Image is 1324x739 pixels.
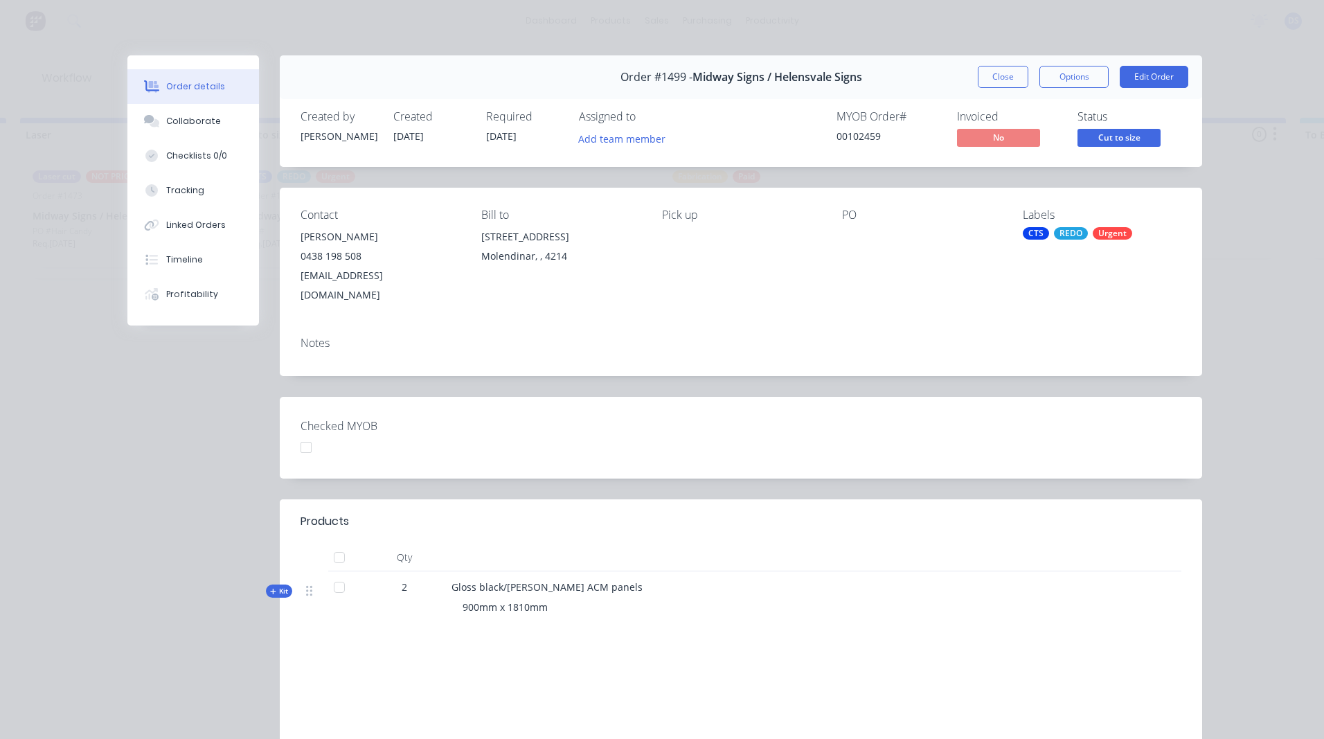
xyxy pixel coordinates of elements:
span: Cut to size [1077,129,1161,146]
div: [STREET_ADDRESS]Molendinar, , 4214 [481,227,640,271]
div: Timeline [166,253,203,266]
div: Qty [363,544,446,571]
div: Products [301,513,349,530]
div: Urgent [1093,227,1132,240]
div: Checklists 0/0 [166,150,227,162]
div: CTS [1023,227,1049,240]
div: REDO [1054,227,1088,240]
div: Required [486,110,562,123]
button: Profitability [127,277,259,312]
button: Cut to size [1077,129,1161,150]
div: MYOB Order # [837,110,940,123]
span: [DATE] [486,130,517,143]
button: Order details [127,69,259,104]
div: Molendinar, , 4214 [481,247,640,266]
button: Edit Order [1120,66,1188,88]
div: Status [1077,110,1181,123]
div: PO [842,208,1001,222]
div: [PERSON_NAME]0438 198 508[EMAIL_ADDRESS][DOMAIN_NAME] [301,227,459,305]
span: 2 [402,580,407,594]
span: 900mm x 1810mm [463,600,548,614]
div: Bill to [481,208,640,222]
div: [PERSON_NAME] [301,227,459,247]
div: Created [393,110,469,123]
div: Pick up [662,208,821,222]
div: 00102459 [837,129,940,143]
div: Kit [266,585,292,598]
button: Tracking [127,173,259,208]
button: Checklists 0/0 [127,139,259,173]
div: Contact [301,208,459,222]
span: Kit [270,586,288,596]
button: Add team member [579,129,673,148]
div: 0438 198 508 [301,247,459,266]
button: Close [978,66,1028,88]
button: Timeline [127,242,259,277]
span: Midway Signs / Helensvale Signs [692,71,862,84]
div: Notes [301,337,1181,350]
div: [EMAIL_ADDRESS][DOMAIN_NAME] [301,266,459,305]
div: Assigned to [579,110,717,123]
div: Labels [1023,208,1181,222]
div: Collaborate [166,115,221,127]
label: Checked MYOB [301,418,474,434]
button: Collaborate [127,104,259,139]
button: Linked Orders [127,208,259,242]
div: Invoiced [957,110,1061,123]
div: Tracking [166,184,204,197]
span: Gloss black/[PERSON_NAME] ACM panels [451,580,643,594]
button: Add team member [571,129,673,148]
span: No [957,129,1040,146]
div: Order details [166,80,225,93]
span: Order #1499 - [620,71,692,84]
span: [DATE] [393,130,424,143]
button: Options [1039,66,1109,88]
div: [STREET_ADDRESS] [481,227,640,247]
div: Linked Orders [166,219,226,231]
div: [PERSON_NAME] [301,129,377,143]
div: Created by [301,110,377,123]
div: Profitability [166,288,218,301]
